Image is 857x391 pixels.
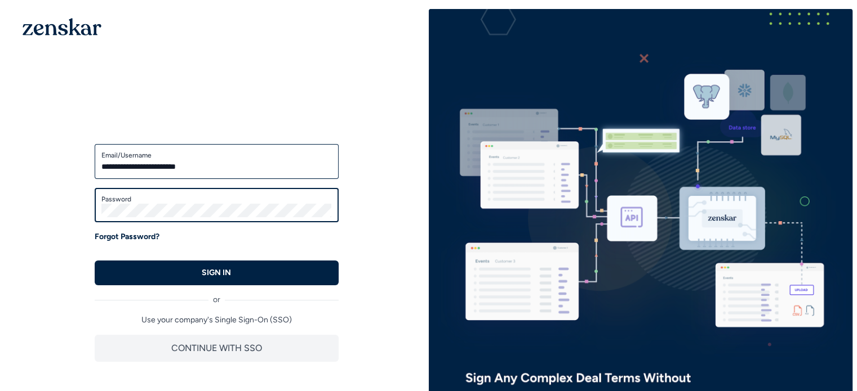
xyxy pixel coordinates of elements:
label: Password [101,195,332,204]
button: SIGN IN [95,260,339,285]
label: Email/Username [101,151,332,160]
p: SIGN IN [202,267,231,278]
div: or [95,285,339,305]
a: Forgot Password? [95,231,159,242]
p: Use your company's Single Sign-On (SSO) [95,314,339,326]
button: CONTINUE WITH SSO [95,335,339,362]
img: 1OGAJ2xQqyY4LXKgY66KYq0eOWRCkrZdAb3gUhuVAqdWPZE9SRJmCz+oDMSn4zDLXe31Ii730ItAGKgCKgCCgCikA4Av8PJUP... [23,18,101,35]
